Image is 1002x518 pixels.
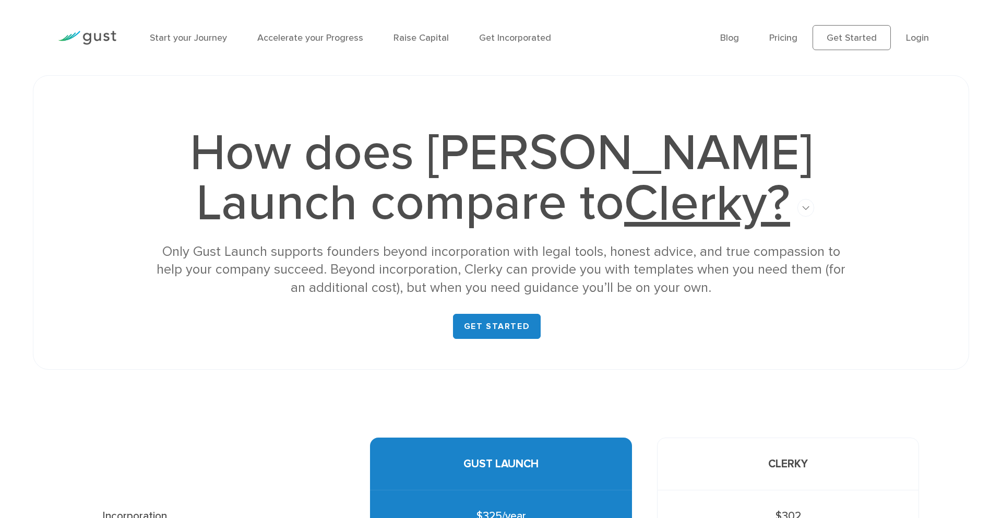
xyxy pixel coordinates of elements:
[393,32,449,43] a: Raise Capital
[624,174,790,233] span: Clerky?
[657,438,919,490] div: CLERKY
[479,32,551,43] a: Get Incorporated
[148,128,854,229] h1: How does [PERSON_NAME] Launch compare to
[370,438,632,490] div: GUST LAUNCH
[769,32,797,43] a: Pricing
[257,32,363,43] a: Accelerate your Progress
[906,32,929,43] a: Login
[813,25,891,50] a: Get Started
[150,32,227,43] a: Start your Journey
[148,243,854,297] div: Only Gust Launch supports founders beyond incorporation with legal tools, honest advice, and true...
[58,31,116,45] img: Gust Logo
[453,314,541,339] a: GET STARTED
[720,32,739,43] a: Blog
